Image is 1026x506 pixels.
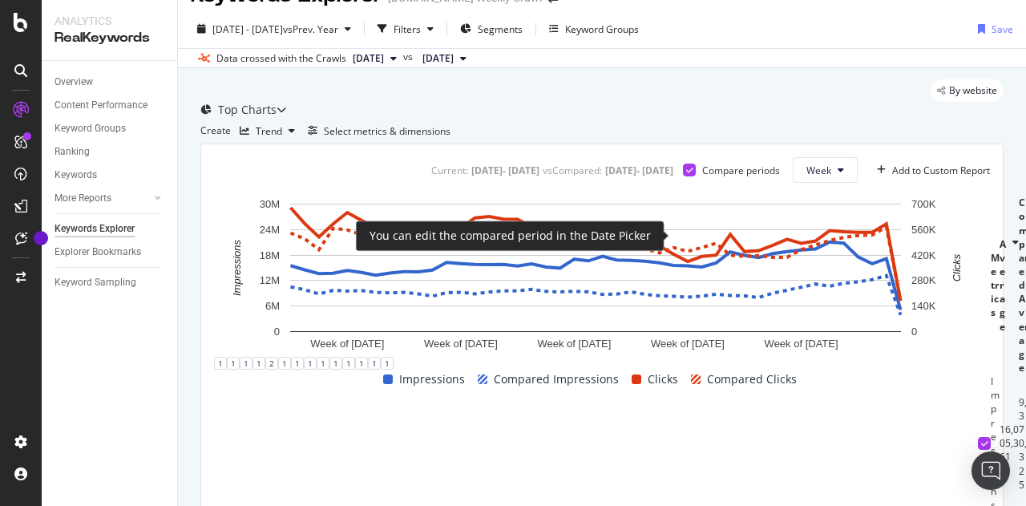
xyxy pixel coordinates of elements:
[399,370,465,389] span: Impressions
[892,164,990,177] div: Add to Custom Report
[256,124,282,138] div: Trend
[240,357,252,370] div: 1
[494,370,619,389] span: Compared Impressions
[949,86,997,95] span: By website
[454,16,529,42] button: Segments
[310,338,384,350] text: Week of [DATE]
[971,16,1013,42] button: Save
[416,49,473,68] button: [DATE]
[353,51,384,66] span: 2025 Sep. 25th
[301,121,450,140] button: Select metrics & dimensions
[1000,423,1019,463] div: 16,005,361
[55,144,90,160] div: Ranking
[648,370,678,389] span: Clicks
[55,74,93,91] div: Overview
[478,22,523,36] span: Segments
[55,244,166,261] a: Explorer Bookmarks
[911,275,936,287] text: 280K
[55,221,135,237] div: Keywords Explorer
[543,164,602,177] div: vs Compared :
[707,370,797,389] span: Compared Clicks
[991,251,1000,320] div: Metrics
[992,22,1013,36] div: Save
[55,144,166,160] a: Ranking
[324,124,450,138] div: Select metrics & dimensions
[214,196,978,356] svg: A chart.
[371,16,440,42] button: Filters
[233,118,301,144] button: Trend
[537,338,611,350] text: Week of [DATE]
[55,120,166,137] a: Keyword Groups
[346,49,403,68] button: [DATE]
[793,157,858,183] button: Week
[283,22,338,36] span: vs Prev. Year
[317,357,329,370] div: 1
[806,164,831,177] span: Week
[260,249,280,261] text: 18M
[424,338,498,350] text: Week of [DATE]
[55,29,164,47] div: RealKeywords
[214,357,227,370] div: 1
[702,164,780,177] div: Compare periods
[55,190,150,207] a: More Reports
[34,231,48,245] div: Tooltip anchor
[55,221,166,237] a: Keywords Explorer
[260,275,280,287] text: 12M
[355,357,368,370] div: 1
[274,326,280,338] text: 0
[605,164,673,177] div: [DATE] - [DATE]
[651,338,725,350] text: Week of [DATE]
[200,118,301,144] div: Create
[329,357,342,370] div: 1
[394,22,421,36] div: Filters
[55,274,136,291] div: Keyword Sampling
[227,357,240,370] div: 1
[422,51,454,66] span: 2024 Sep. 12th
[260,224,280,236] text: 24M
[403,50,416,64] span: vs
[55,167,166,184] a: Keywords
[971,451,1010,490] div: Open Intercom Messenger
[765,338,838,350] text: Week of [DATE]
[342,357,355,370] div: 1
[1000,237,1006,334] div: Average
[212,22,283,36] span: [DATE] - [DATE]
[381,357,394,370] div: 1
[951,253,963,281] text: Clicks
[55,190,111,207] div: More Reports
[565,22,639,36] div: Keyword Groups
[368,357,381,370] div: 1
[260,198,280,210] text: 30M
[911,224,936,236] text: 560K
[370,228,651,244] div: You can edit the compared period in the Date Picker
[471,164,539,177] div: [DATE] - [DATE]
[265,301,280,313] text: 6M
[55,74,166,91] a: Overview
[931,79,1004,102] div: legacy label
[55,244,141,261] div: Explorer Bookmarks
[911,198,936,210] text: 700K
[231,240,243,297] text: Impressions
[55,120,126,137] div: Keyword Groups
[191,16,357,42] button: [DATE] - [DATE]vsPrev. Year
[55,97,166,114] a: Content Performance
[543,16,645,42] button: Keyword Groups
[55,274,166,291] a: Keyword Sampling
[55,97,147,114] div: Content Performance
[252,357,265,370] div: 1
[304,357,317,370] div: 1
[911,326,917,338] text: 0
[278,357,291,370] div: 1
[55,13,164,29] div: Analytics
[216,51,346,66] div: Data crossed with the Crawls
[218,102,277,118] div: Top Charts
[55,167,97,184] div: Keywords
[265,357,278,370] div: 2
[431,164,468,177] div: Current:
[911,301,936,313] text: 140K
[911,249,936,261] text: 420K
[870,157,990,183] button: Add to Custom Report
[291,357,304,370] div: 1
